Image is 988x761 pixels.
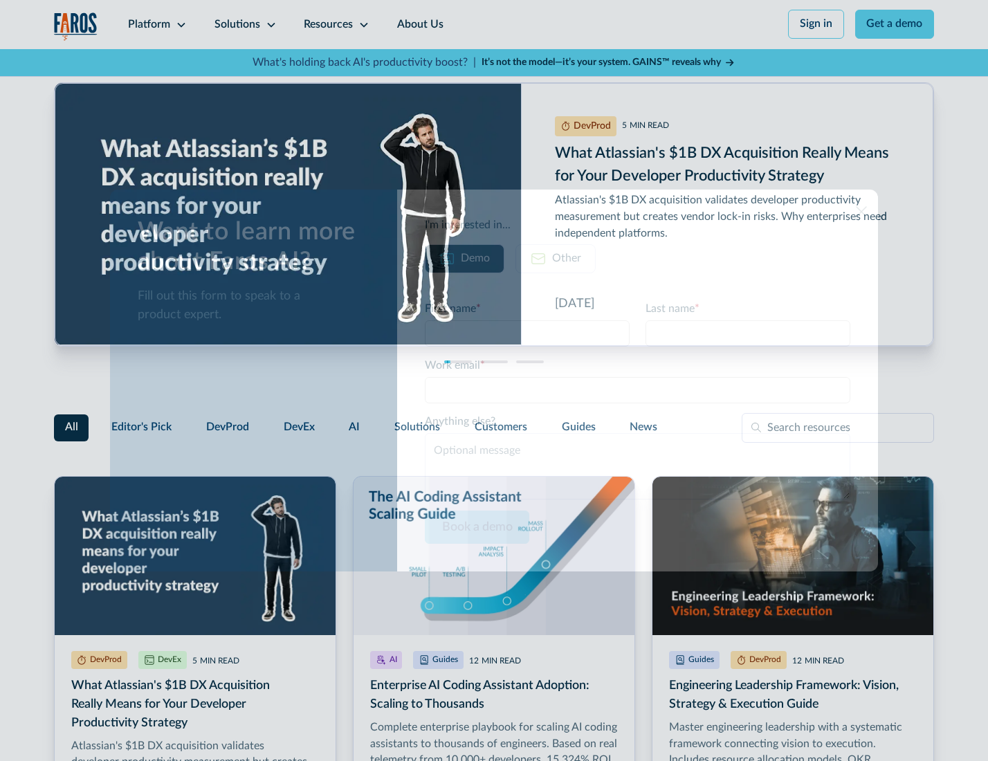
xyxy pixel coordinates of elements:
[646,301,850,318] label: Last name
[461,250,490,267] div: Demo
[425,358,851,374] label: Work email
[425,301,630,318] label: First name
[552,250,581,267] div: Other
[425,217,851,234] div: I'm interested in...
[425,414,851,430] label: Anything else?
[425,301,851,544] form: Email Form
[425,511,530,544] input: Book a demo
[138,287,375,324] p: Fill out this form to speak to a product expert.
[138,217,375,277] div: Want to learn more about Faros AI?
